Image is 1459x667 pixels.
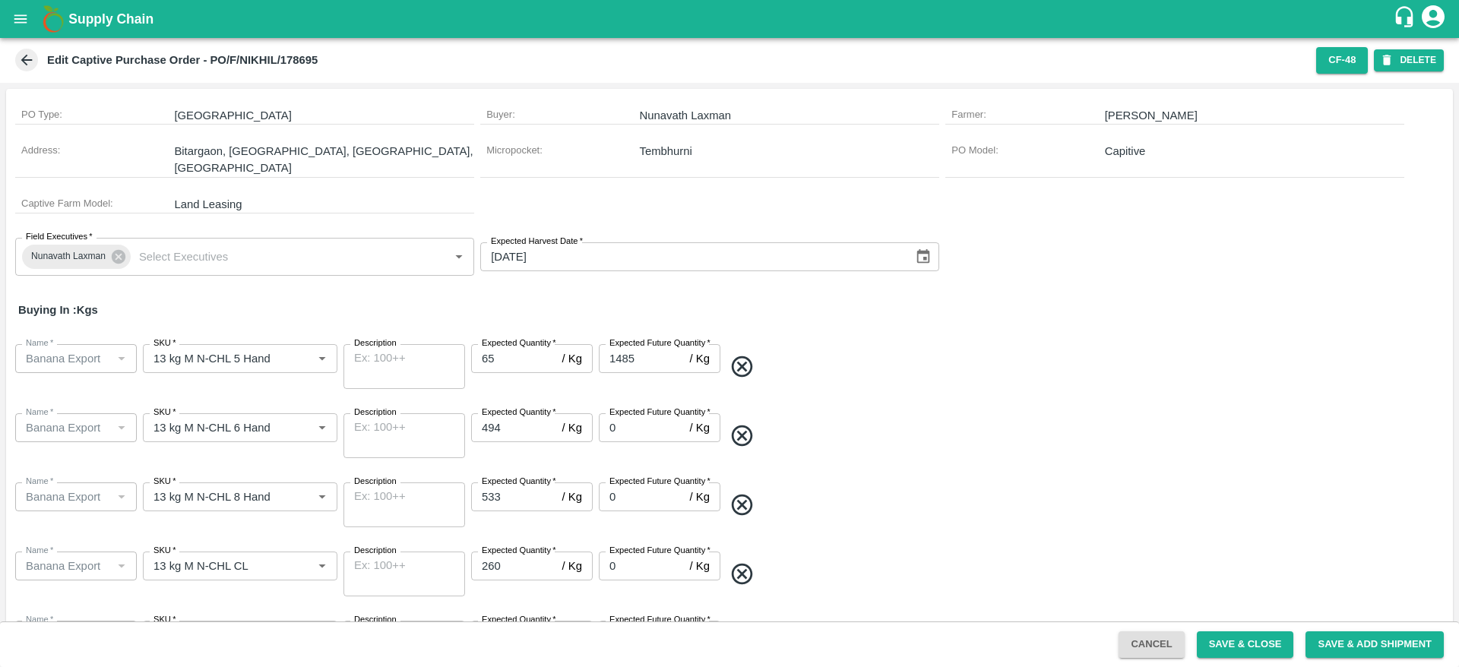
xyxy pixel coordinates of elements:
[354,545,397,557] label: Description
[20,418,107,438] input: Name
[690,488,710,505] p: / Kg
[133,247,425,267] input: Select Executives
[482,545,556,557] label: Expected Quantity
[1306,631,1444,658] button: Save & Add Shipment
[354,614,397,626] label: Description
[26,476,53,488] label: Name
[690,350,710,367] p: / Kg
[491,236,583,248] label: Expected Harvest Date
[909,242,938,271] button: Choose date, selected date is Sep 28, 2025
[599,552,684,580] input: 0.0
[449,247,469,267] button: Open
[26,614,53,626] label: Name
[609,545,711,557] label: Expected Future Quantity
[20,349,107,368] input: Name
[599,413,684,442] input: 0.0
[562,488,582,505] p: / Kg
[482,476,556,488] label: Expected Quantity
[3,2,38,36] button: open drawer
[354,406,397,419] label: Description
[1419,3,1447,35] div: account of current user
[471,621,556,650] input: 0.0
[599,621,684,650] input: 0.0
[562,558,582,574] p: / Kg
[21,196,168,211] h6: Captive Farm Model :
[21,107,168,122] h6: PO Type :
[312,418,332,438] button: Open
[1119,631,1184,658] button: Cancel
[147,349,288,368] input: SKU
[153,406,176,419] label: SKU
[471,344,556,373] input: 0.0
[609,476,711,488] label: Expected Future Quantity
[26,337,53,349] label: Name
[312,487,332,507] button: Open
[609,406,711,419] label: Expected Future Quantity
[68,11,153,27] b: Supply Chain
[354,337,397,349] label: Description
[640,143,940,160] p: Tembhurni
[609,337,711,349] label: Expected Future Quantity
[147,556,288,576] input: SKU
[147,487,288,507] input: SKU
[22,245,131,269] div: Nunavath Laxman
[38,4,68,34] img: logo
[20,487,107,507] input: Name
[47,54,318,66] b: Edit Captive Purchase Order - PO/F/NIKHIL/178695
[174,107,474,124] p: [GEOGRAPHIC_DATA]
[26,231,93,243] label: Field Executives
[471,482,556,511] input: 0.0
[312,349,332,368] button: Open
[471,552,556,580] input: 0.0
[562,419,582,436] p: / Kg
[153,545,176,557] label: SKU
[599,482,684,511] input: 0.0
[471,413,556,442] input: 0.0
[174,196,474,213] p: Land Leasing
[153,476,176,488] label: SKU
[26,406,53,419] label: Name
[482,337,556,349] label: Expected Quantity
[599,344,684,373] input: 0.0
[1393,5,1419,33] div: customer-support
[482,406,556,419] label: Expected Quantity
[951,143,1098,158] h6: PO Model :
[153,337,176,349] label: SKU
[20,556,107,576] input: Name
[690,558,710,574] p: / Kg
[482,614,556,626] label: Expected Quantity
[312,556,332,576] button: Open
[486,143,633,158] h6: Micropocket :
[26,545,53,557] label: Name
[640,107,940,124] p: Nunavath Laxman
[21,143,168,158] h6: Address :
[153,614,176,626] label: SKU
[1105,107,1405,124] p: [PERSON_NAME]
[951,107,1098,122] h6: Farmer :
[12,294,104,326] h6: Buying In : Kgs
[1105,143,1405,160] p: Capitive
[486,107,633,122] h6: Buyer :
[354,476,397,488] label: Description
[609,614,711,626] label: Expected Future Quantity
[1197,631,1294,658] button: Save & Close
[480,242,903,271] input: Select Date
[1374,49,1444,71] button: DELETE
[1316,47,1368,74] button: CF-48
[147,418,288,438] input: SKU
[174,143,474,177] p: Bitargaon, [GEOGRAPHIC_DATA], [GEOGRAPHIC_DATA], [GEOGRAPHIC_DATA]
[68,8,1393,30] a: Supply Chain
[690,419,710,436] p: / Kg
[562,350,582,367] p: / Kg
[22,248,115,264] span: Nunavath Laxman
